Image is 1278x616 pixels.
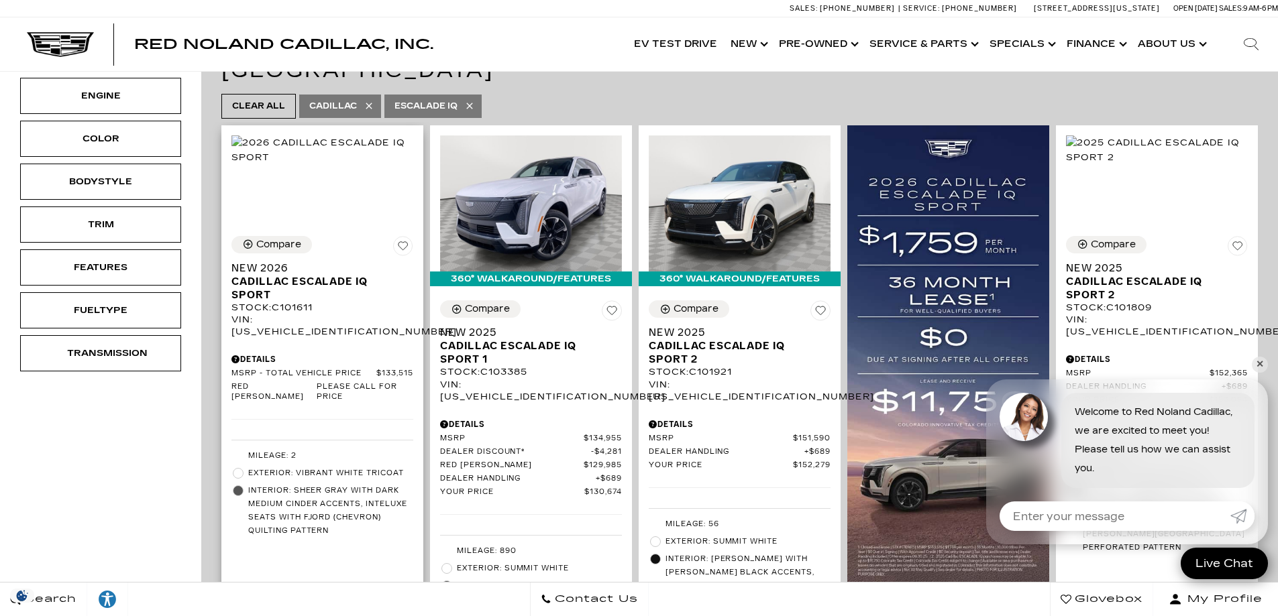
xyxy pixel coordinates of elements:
[1066,369,1210,379] span: MSRP
[440,474,596,484] span: Dealer Handling
[551,590,638,609] span: Contact Us
[602,300,622,326] button: Save Vehicle
[87,582,128,616] a: Explore your accessibility options
[1050,582,1153,616] a: Glovebox
[942,4,1017,13] span: [PHONE_NUMBER]
[627,17,724,71] a: EV Test Drive
[649,460,793,471] span: Your Price
[231,447,413,465] li: Mileage: 2
[20,78,181,114] div: EngineEngine
[1066,261,1238,275] span: New 2025
[1066,302,1248,314] div: Stock : C101809
[440,487,622,497] a: Your Price $130,674
[440,460,622,471] a: Red [PERSON_NAME] $129,985
[1243,4,1278,13] span: 9 AM-6 PM
[20,292,181,328] div: FueltypeFueltype
[649,515,831,533] li: Mileage: 56
[87,589,127,609] div: Explore your accessibility options
[1066,275,1238,302] span: Cadillac ESCALADE IQ Sport 2
[440,366,622,378] div: Stock : C103385
[649,300,729,318] button: Compare Vehicle
[20,164,181,200] div: BodystyleBodystyle
[649,418,831,430] div: Pricing Details - New 2025 Cadillac ESCALADE IQ Sport 2
[649,339,820,366] span: Cadillac ESCALADE IQ Sport 2
[20,121,181,157] div: ColorColor
[793,460,831,471] span: $152,279
[1210,369,1248,379] span: $152,365
[584,434,622,444] span: $134,955
[231,314,413,338] div: VIN: [US_VEHICLE_IDENTIFICATION_NUMBER]
[20,206,181,243] div: TrimTrim
[898,5,1020,12] a: Service: [PHONE_NUMBER]
[393,236,413,261] button: Save Vehicle
[231,382,413,402] a: Red [PERSON_NAME] Please call for price
[440,418,622,430] div: Pricing Details - New 2025 Cadillac ESCALADE IQ Sport 1
[67,88,134,103] div: Engine
[440,434,622,444] a: MSRP $134,955
[394,98,458,115] span: Escalade IQ
[903,4,940,13] span: Service:
[231,261,403,275] span: New 2026
[440,447,591,457] span: Dealer Discount*
[134,36,433,52] span: Red Noland Cadillac, Inc.
[584,460,622,471] span: $129,985
[248,467,413,480] span: Exterior: Vibrant White Tricoat
[591,447,622,457] span: $4,281
[1060,17,1131,71] a: Finance
[649,447,831,457] a: Dealer Handling $689
[1066,353,1248,365] div: Pricing Details - New 2025 Cadillac ESCALADE IQ Sport 2
[440,447,622,457] a: Dealer Discount* $4,281
[309,98,357,115] span: Cadillac
[863,17,983,71] a: Service & Parts
[67,346,134,361] div: Transmission
[440,339,612,366] span: Cadillac ESCALADE IQ Sport 1
[649,326,820,339] span: New 2025
[584,487,622,497] span: $130,674
[440,135,622,271] img: 2025 Cadillac ESCALADE IQ Sport 1
[231,261,413,302] a: New 2026Cadillac ESCALADE IQ Sport
[134,38,433,51] a: Red Noland Cadillac, Inc.
[596,474,622,484] span: $689
[665,535,831,548] span: Exterior: Summit White
[232,98,285,115] span: Clear All
[1066,236,1147,253] button: Compare Vehicle
[440,379,622,403] div: VIN: [US_VEHICLE_IDENTIFICATION_NUMBER]
[231,135,413,165] img: 2026 Cadillac ESCALADE IQ Sport
[1181,548,1268,579] a: Live Chat
[649,447,804,457] span: Dealer Handling
[67,260,134,275] div: Features
[231,236,312,253] button: Compare Vehicle
[248,484,413,538] span: Interior: Sheer Gray with Dark Medium Cinder accents, Inteluxe seats with Fjord (chevron) quiltin...
[1066,369,1248,379] a: MSRP $152,365
[67,131,134,146] div: Color
[1066,261,1248,302] a: New 2025Cadillac ESCALADE IQ Sport 2
[457,562,622,575] span: Exterior: Summit White
[649,366,831,378] div: Stock : C101921
[1189,556,1260,571] span: Live Chat
[1228,236,1248,261] button: Save Vehicle
[27,32,94,57] a: Cadillac Dark Logo with Cadillac White Text
[440,326,622,366] a: New 2025Cadillac ESCALADE IQ Sport 1
[1066,135,1248,165] img: 2025 Cadillac ESCALADE IQ Sport 2
[1000,501,1230,531] input: Enter your message
[820,4,895,13] span: [PHONE_NUMBER]
[649,135,831,271] img: 2025 Cadillac ESCALADE IQ Sport 2
[649,460,831,471] a: Your Price $152,279
[810,300,831,326] button: Save Vehicle
[793,434,831,444] span: $151,590
[1173,4,1218,13] span: Open [DATE]
[649,326,831,366] a: New 2025Cadillac ESCALADE IQ Sport 2
[1000,393,1048,441] img: Agent profile photo
[67,303,134,318] div: Fueltype
[649,434,831,444] a: MSRP $151,590
[1091,239,1136,251] div: Compare
[1034,4,1160,13] a: [STREET_ADDRESS][US_STATE]
[231,353,413,365] div: Pricing Details - New 2026 Cadillac ESCALADE IQ Sport
[1230,501,1255,531] a: Submit
[256,239,301,251] div: Compare
[1182,590,1263,609] span: My Profile
[67,217,134,232] div: Trim
[440,300,521,318] button: Compare Vehicle
[221,32,981,82] span: 7 Vehicles for Sale in [US_STATE][GEOGRAPHIC_DATA], [GEOGRAPHIC_DATA]
[440,460,584,471] span: Red [PERSON_NAME]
